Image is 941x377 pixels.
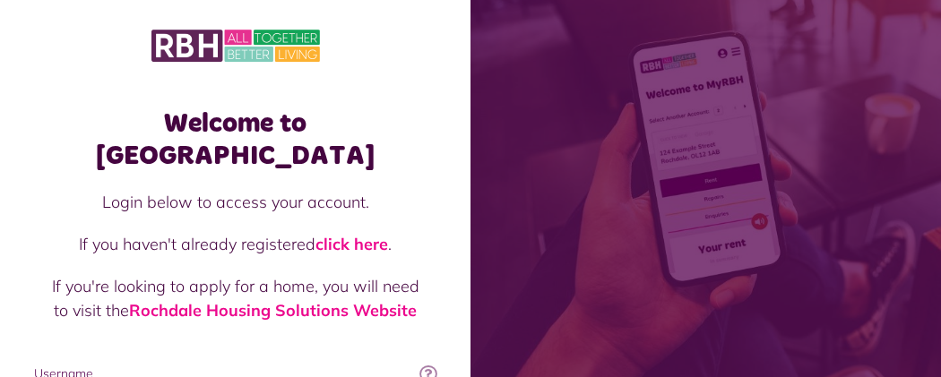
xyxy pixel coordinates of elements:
[52,232,419,256] p: If you haven't already registered .
[52,190,419,214] p: Login below to access your account.
[129,300,417,321] a: Rochdale Housing Solutions Website
[151,27,320,64] img: MyRBH
[315,234,388,254] a: click here
[34,107,437,172] h1: Welcome to [GEOGRAPHIC_DATA]
[52,274,419,322] p: If you're looking to apply for a home, you will need to visit the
